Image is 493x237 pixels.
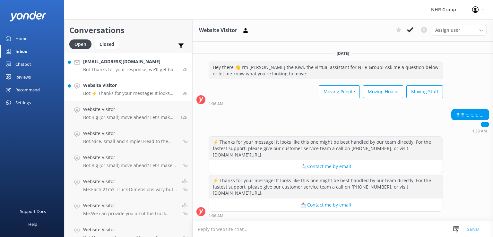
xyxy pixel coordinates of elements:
[83,202,177,209] h4: Website Visitor
[65,101,192,125] a: Website VisitorBot:Big (or small) move ahead? Let’s make sure you’ve got the right wheels. Take o...
[83,90,178,96] p: Bot: ⚡ Thanks for your message! It looks like this one might be best handled by our team directly...
[65,53,192,77] a: [EMAIL_ADDRESS][DOMAIN_NAME]Bot:Thanks for your response, we'll get back to you as soon as we can...
[472,129,489,133] div: Sep 26 2025 01:36am (UTC +12:00) Pacific/Auckland
[83,187,177,192] p: Me: Each 21m3 Truck Dimensions vary but they are around 1980mm high in the back box, we can advis...
[209,213,443,218] div: Sep 26 2025 01:36am (UTC +12:00) Pacific/Auckland
[83,58,178,65] h4: [EMAIL_ADDRESS][DOMAIN_NAME]
[28,218,37,231] div: Help
[472,129,487,133] strong: 1:36 AM
[69,24,187,36] h2: Conversations
[20,205,46,218] div: Support Docs
[209,175,443,199] div: ⚡ Thanks for your message! It looks like this one might be best handled by our team directly. For...
[209,102,223,106] strong: 1:36 AM
[83,67,178,72] p: Bot: Thanks for your response, we'll get back to you as soon as we can during opening hours.
[65,173,192,197] a: Website VisitorMe:Each 21m3 Truck Dimensions vary but they are around 1980mm high in the back box...
[209,62,443,79] div: Hey there 👋 I'm [PERSON_NAME] the Kiwi, the virtual assistant for NHR Group! Ask me a question be...
[209,101,443,106] div: Sep 26 2025 01:36am (UTC +12:00) Pacific/Auckland
[333,51,353,56] span: [DATE]
[83,226,178,233] h4: Website Visitor
[69,40,95,47] a: Open
[15,58,31,71] div: Chatbot
[183,90,187,96] span: Sep 26 2025 01:36am (UTC +12:00) Pacific/Auckland
[65,77,192,101] a: Website VisitorBot:⚡ Thanks for your message! It looks like this one might be best handled by our...
[183,163,187,168] span: Sep 24 2025 02:06pm (UTC +12:00) Pacific/Auckland
[83,163,178,168] p: Bot: Big (or small) move ahead? Let’s make sure you’ve got the right wheels. Take our quick quiz ...
[83,106,176,113] h4: Website Visitor
[363,85,403,98] button: Moving House
[183,139,187,144] span: Sep 25 2025 09:18am (UTC +12:00) Pacific/Auckland
[15,83,40,96] div: Recommend
[209,214,223,218] strong: 1:36 AM
[95,40,122,47] a: Closed
[15,45,27,58] div: Inbox
[183,211,187,216] span: Sep 24 2025 01:12pm (UTC +12:00) Pacific/Auckland
[319,85,360,98] button: Moving People
[83,82,178,89] h4: Website Visitor
[83,154,178,161] h4: Website Visitor
[199,26,237,35] h3: Website Visitor
[209,137,443,160] div: ⚡ Thanks for your message! It looks like this one might be best handled by our team directly. For...
[65,149,192,173] a: Website VisitorBot:Big (or small) move ahead? Let’s make sure you’ve got the right wheels. Take o...
[435,27,460,34] span: Assign user
[83,130,178,137] h4: Website Visitor
[95,39,119,49] div: Closed
[65,125,192,149] a: Website VisitorBot:Nice, small and simple! Head to the quiz to see what will suit you best, if yo...
[83,114,176,120] p: Bot: Big (or small) move ahead? Let’s make sure you’ve got the right wheels. Take our quick quiz ...
[15,32,27,45] div: Home
[15,96,31,109] div: Settings
[69,39,91,49] div: Open
[83,211,177,216] p: Me: We can provide you all of the truck details that the ferry will need when you make the booking
[10,11,47,21] img: yonder-white-logo.png
[15,71,31,83] div: Reviews
[432,25,487,35] div: Assign User
[452,109,489,120] div: !!!!!!!!;;;;;;;;;;;,,,,
[209,160,443,173] button: 📩 Contact me by email
[83,139,178,144] p: Bot: Nice, small and simple! Head to the quiz to see what will suit you best, if you require furt...
[183,187,187,192] span: Sep 24 2025 01:19pm (UTC +12:00) Pacific/Auckland
[183,66,187,72] span: Sep 26 2025 06:49am (UTC +12:00) Pacific/Auckland
[406,85,443,98] button: Moving Stuff
[65,197,192,221] a: Website VisitorMe:We can provide you all of the truck details that the ferry will need when you m...
[83,178,177,185] h4: Website Visitor
[209,199,443,211] button: 📩 Contact me by email
[180,114,187,120] span: Sep 25 2025 08:58pm (UTC +12:00) Pacific/Auckland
